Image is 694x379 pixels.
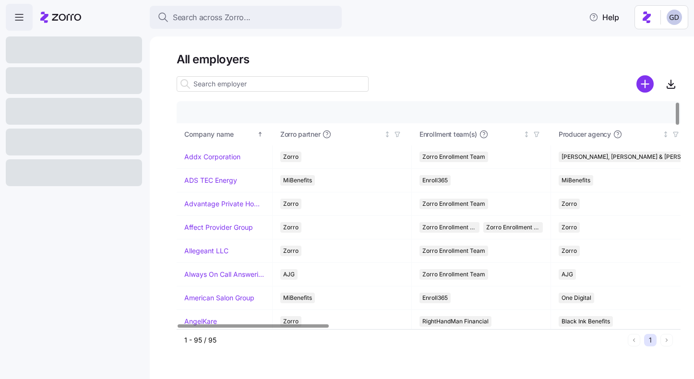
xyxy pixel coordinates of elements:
[562,175,590,186] span: MiBenefits
[280,130,320,139] span: Zorro partner
[422,199,485,209] span: Zorro Enrollment Team
[184,223,253,232] a: Affect Provider Group
[184,246,228,256] a: Allegeant LLC
[562,316,610,327] span: Black Ink Benefits
[422,222,477,233] span: Zorro Enrollment Team
[636,75,654,93] svg: add icon
[184,293,254,303] a: American Salon Group
[184,152,240,162] a: Addx Corporation
[660,334,673,346] button: Next page
[562,269,573,280] span: AJG
[422,175,448,186] span: Enroll365
[177,76,369,92] input: Search employer
[559,130,611,139] span: Producer agency
[422,293,448,303] span: Enroll365
[184,335,624,345] div: 1 - 95 / 95
[257,131,263,138] div: Sorted ascending
[562,199,577,209] span: Zorro
[283,293,312,303] span: MiBenefits
[422,152,485,162] span: Zorro Enrollment Team
[412,123,551,145] th: Enrollment team(s)Not sorted
[184,199,264,209] a: Advantage Private Home Care
[283,316,299,327] span: Zorro
[628,334,640,346] button: Previous page
[422,269,485,280] span: Zorro Enrollment Team
[662,131,669,138] div: Not sorted
[150,6,342,29] button: Search across Zorro...
[562,246,577,256] span: Zorro
[644,334,657,346] button: 1
[562,293,591,303] span: One Digital
[273,123,412,145] th: Zorro partnerNot sorted
[283,199,299,209] span: Zorro
[551,123,690,145] th: Producer agencyNot sorted
[667,10,682,25] img: 68a7f73c8a3f673b81c40441e24bb121
[177,123,273,145] th: Company nameSorted ascending
[184,317,217,326] a: AngelKare
[173,12,251,24] span: Search across Zorro...
[422,246,485,256] span: Zorro Enrollment Team
[184,129,255,140] div: Company name
[177,52,681,67] h1: All employers
[419,130,477,139] span: Enrollment team(s)
[184,270,264,279] a: Always On Call Answering Service
[283,269,295,280] span: AJG
[184,176,237,185] a: ADS TEC Energy
[581,8,627,27] button: Help
[283,152,299,162] span: Zorro
[422,316,489,327] span: RightHandMan Financial
[283,175,312,186] span: MiBenefits
[283,246,299,256] span: Zorro
[523,131,530,138] div: Not sorted
[486,222,540,233] span: Zorro Enrollment Experts
[589,12,619,23] span: Help
[562,222,577,233] span: Zorro
[384,131,391,138] div: Not sorted
[283,222,299,233] span: Zorro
